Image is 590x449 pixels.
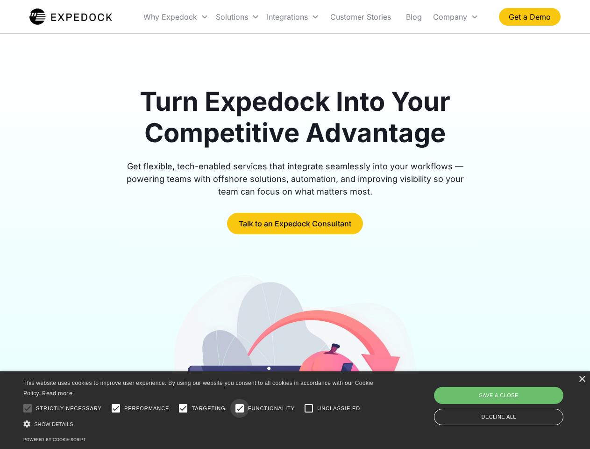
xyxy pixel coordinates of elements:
a: Read more [42,390,72,397]
div: Get flexible, tech-enabled services that integrate seamlessly into your workflows — powering team... [116,160,475,198]
iframe: Chat Widget [434,348,590,449]
div: Why Expedock [140,1,212,33]
span: Targeting [192,405,225,413]
div: Company [429,1,482,33]
a: Talk to an Expedock Consultant [227,213,363,234]
div: Show details [23,419,377,429]
div: Solutions [216,12,248,22]
img: Expedock Logo [29,7,112,26]
div: Integrations [263,1,323,33]
span: Performance [124,405,170,413]
span: Strictly necessary [36,405,102,413]
a: Customer Stories [323,1,398,33]
span: This website uses cookies to improve user experience. By using our website you consent to all coo... [23,380,373,397]
a: Get a Demo [499,8,561,26]
div: Integrations [267,12,308,22]
a: Blog [398,1,429,33]
a: Powered by cookie-script [23,437,86,442]
a: home [29,7,112,26]
span: Unclassified [317,405,360,413]
span: Show details [34,421,73,427]
span: Functionality [248,405,295,413]
h1: Turn Expedock Into Your Competitive Advantage [116,86,475,149]
div: Why Expedock [143,12,197,22]
div: Solutions [212,1,263,33]
div: Company [433,12,467,22]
